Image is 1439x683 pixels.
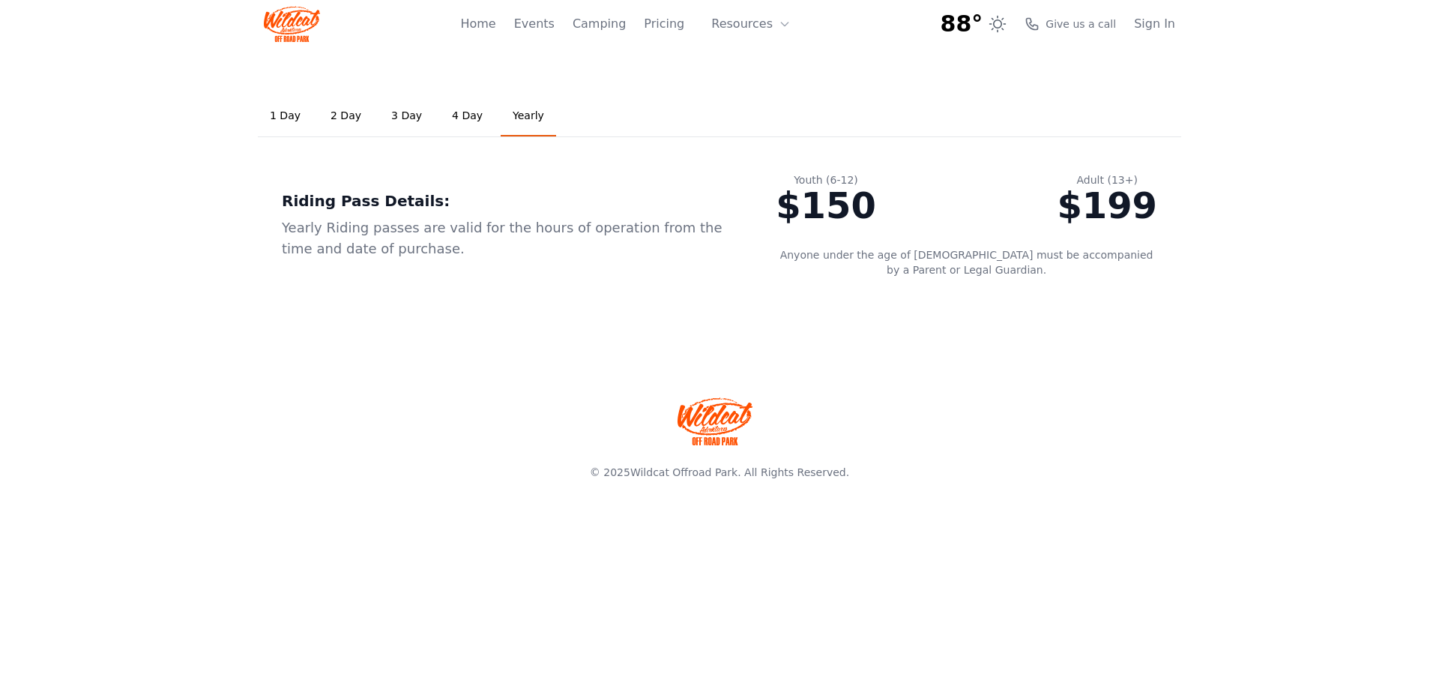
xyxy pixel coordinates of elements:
[630,466,737,478] a: Wildcat Offroad Park
[264,6,320,42] img: Wildcat Logo
[282,190,728,211] div: Riding Pass Details:
[573,15,626,33] a: Camping
[1057,172,1157,187] div: Adult (13+)
[514,15,555,33] a: Events
[702,9,800,39] button: Resources
[776,172,876,187] div: Youth (6-12)
[678,397,752,445] img: Wildcat Offroad park
[1134,15,1175,33] a: Sign In
[460,15,495,33] a: Home
[1057,187,1157,223] div: $199
[1046,16,1116,31] span: Give us a call
[440,96,495,136] a: 4 Day
[258,96,313,136] a: 1 Day
[319,96,373,136] a: 2 Day
[501,96,556,136] a: Yearly
[282,217,728,259] div: Yearly Riding passes are valid for the hours of operation from the time and date of purchase.
[1025,16,1116,31] a: Give us a call
[590,466,849,478] span: © 2025 . All Rights Reserved.
[776,187,876,223] div: $150
[379,96,434,136] a: 3 Day
[941,10,983,37] span: 88°
[776,247,1157,277] p: Anyone under the age of [DEMOGRAPHIC_DATA] must be accompanied by a Parent or Legal Guardian.
[644,15,684,33] a: Pricing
